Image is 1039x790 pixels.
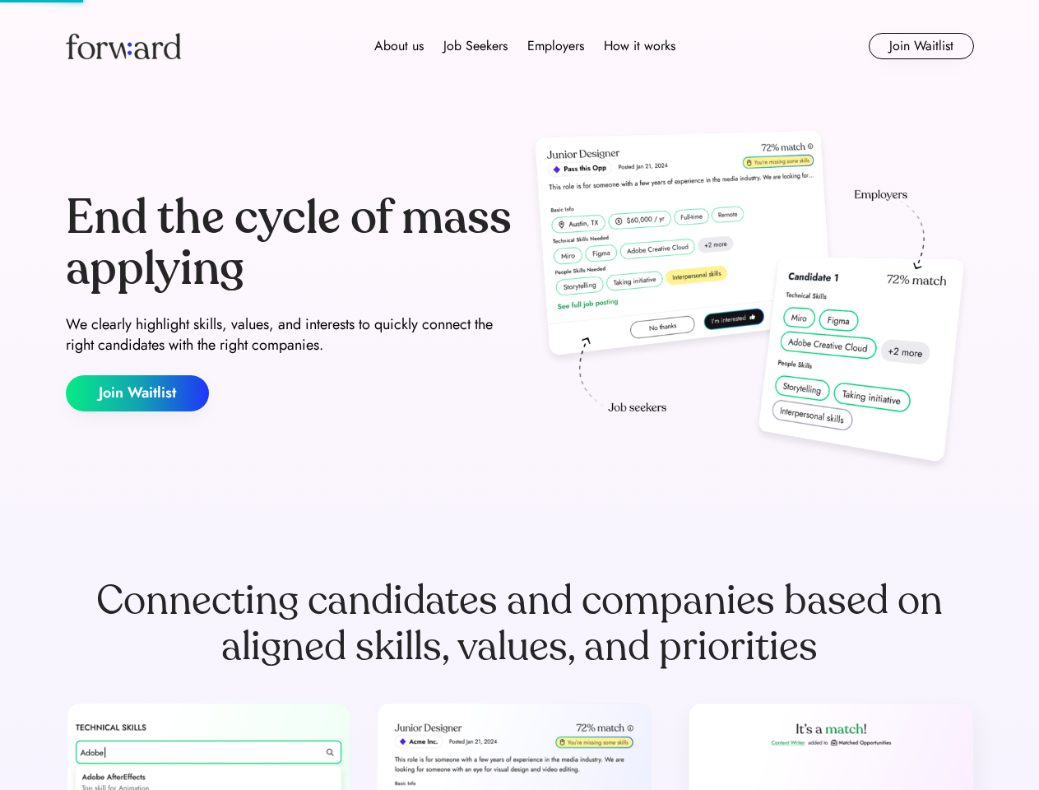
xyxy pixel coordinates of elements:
div: Connecting candidates and companies based on aligned skills, values, and priorities [66,578,974,670]
div: End the cycle of mass applying [66,193,513,294]
div: We clearly highlight skills, values, and interests to quickly connect the right candidates with t... [66,314,513,355]
img: Forward logo [66,33,181,59]
div: Job Seekers [443,36,508,56]
div: About us [374,36,424,56]
div: How it works [604,36,675,56]
button: Join Waitlist [869,33,974,59]
div: Employers [527,36,584,56]
img: hero-image.png [526,125,974,479]
button: Join Waitlist [66,375,209,411]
